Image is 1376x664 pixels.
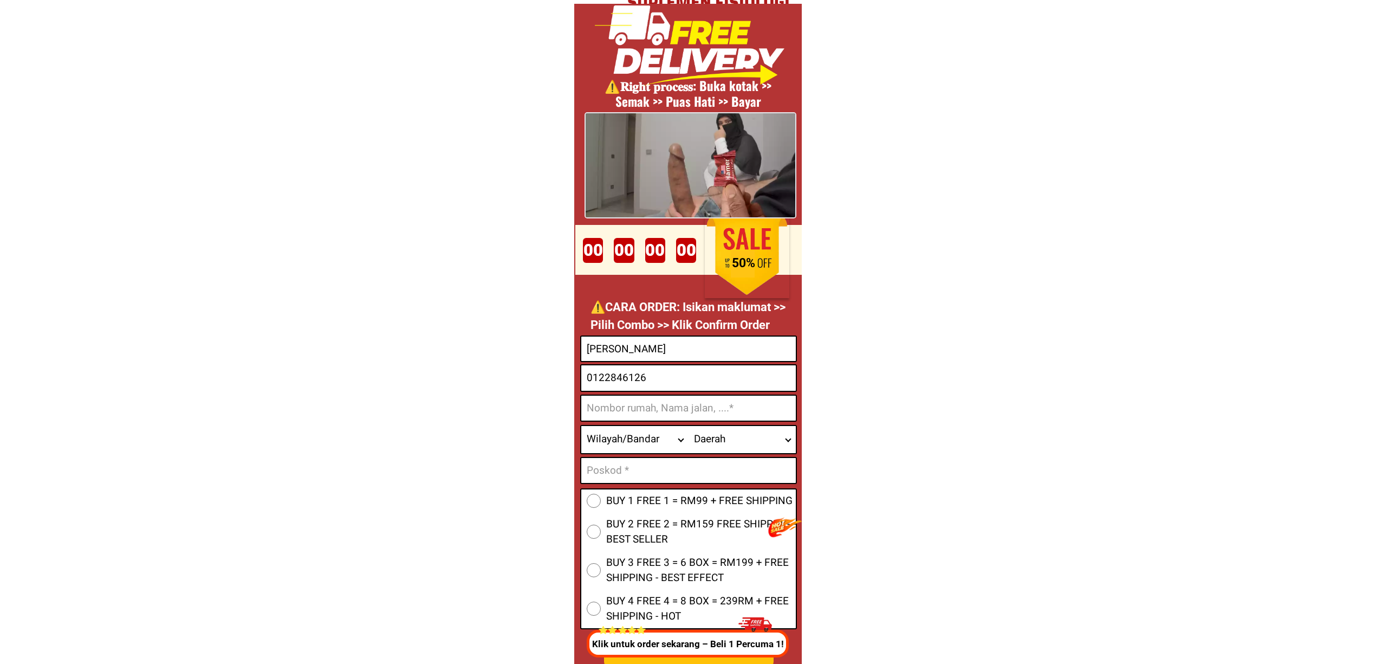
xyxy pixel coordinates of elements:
h1: ORDER DITO [614,219,784,266]
span: BUY 4 FREE 4 = 8 BOX = 239RM + FREE SHIPPING - HOT [606,594,796,624]
input: Input text_input_1 [581,458,796,483]
p: ⚠️️CARA ORDER: Isikan maklumat >> Pilih Combo >> Klik Confirm Order [590,298,791,334]
input: Input address [581,396,796,421]
span: BUY 1 FREE 1 = RM99 + FREE SHIPPING [606,493,793,509]
p: Klik untuk order sekarang – Beli 1 Percuma 1! [587,637,794,652]
h1: 50% [716,256,771,271]
span: BUY 2 FREE 2 = RM159 FREE SHIPPING - BEST SELLER [606,517,796,547]
input: Input full_name [581,337,796,361]
input: BUY 1 FREE 1 = RM99 + FREE SHIPPING [587,494,601,508]
select: Select province [581,426,689,453]
input: BUY 4 FREE 4 = 8 BOX = 239RM + FREE SHIPPING - HOT [587,602,601,616]
input: BUY 2 FREE 2 = RM159 FREE SHIPPING - BEST SELLER [587,525,601,539]
select: Select district [689,426,796,453]
span: BUY 3 FREE 3 = 6 BOX = RM199 + FREE SHIPPING - BEST EFFECT [606,555,796,586]
input: Input phone_number [581,365,796,391]
input: BUY 3 FREE 3 = 6 BOX = RM199 + FREE SHIPPING - BEST EFFECT [587,563,601,577]
h1: ⚠️️𝐑𝐢𝐠𝐡𝐭 𝐩𝐫𝐨𝐜𝐞𝐬𝐬: Buka kotak >> Semak >> Puas Hati >> Bayar [570,78,806,111]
